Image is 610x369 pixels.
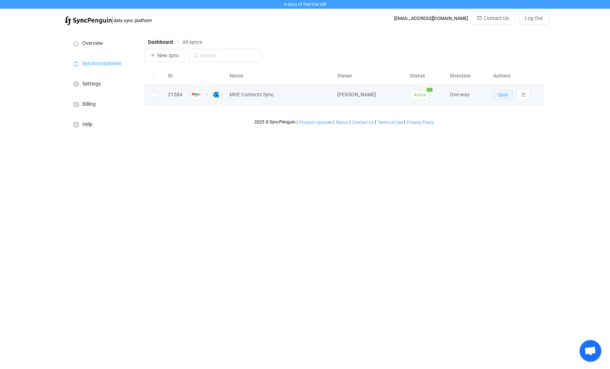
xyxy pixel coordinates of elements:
[493,90,513,100] button: Open
[490,72,544,80] div: Actions
[406,120,434,125] a: Privacy Policy
[148,39,173,45] span: Dashboard
[284,2,326,7] span: 4 days of free trial left
[210,89,222,100] img: outlook.png
[352,120,374,125] a: Contact Us
[350,119,351,125] span: |
[82,41,103,46] span: Overview
[112,15,114,25] span: |
[114,18,152,23] span: data sync platform
[484,15,509,21] span: Contact Us
[375,119,376,125] span: |
[377,120,403,125] a: Terms of Use
[337,92,376,97] span: [PERSON_NAME]
[82,61,121,67] span: Synchronizations
[65,16,112,25] img: syncpenguin.svg
[65,33,137,53] a: Overview
[394,16,468,21] div: [EMAIL_ADDRESS][DOMAIN_NAME]
[525,15,543,21] span: Log Out
[190,89,202,100] img: zoho-crm.png
[82,81,101,87] span: Settings
[164,91,186,99] div: 21584
[580,340,601,362] div: Open chat
[498,92,508,97] span: Open
[65,93,137,114] a: Billing
[65,15,152,25] a: |data sync platform
[82,101,96,107] span: Billing
[410,90,430,100] span: Active
[334,72,406,80] div: Owner
[471,12,515,25] button: Contact Us
[333,119,334,125] span: |
[189,49,261,62] input: Search
[336,120,349,125] span: Status
[299,120,333,125] a: Product Updates
[426,88,433,92] span: 1
[157,53,179,58] span: New sync
[493,92,513,97] a: Open
[297,119,298,125] span: |
[82,122,92,127] span: Help
[226,72,334,80] div: Name
[519,12,549,25] button: Log Out
[406,72,446,80] div: Status
[148,39,202,45] div: Breadcrumb
[446,72,490,80] div: Direction
[335,120,349,125] a: Status
[65,73,137,93] a: Settings
[65,53,137,73] a: Synchronizations
[230,91,274,99] span: MVE Contacts Sync
[164,72,186,80] div: ID
[65,114,137,134] a: Help
[446,91,490,99] div: One-way
[182,39,202,45] span: All syncs
[404,119,405,125] span: |
[144,49,185,62] button: New sync
[254,119,296,125] span: 2025 © SyncPenguin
